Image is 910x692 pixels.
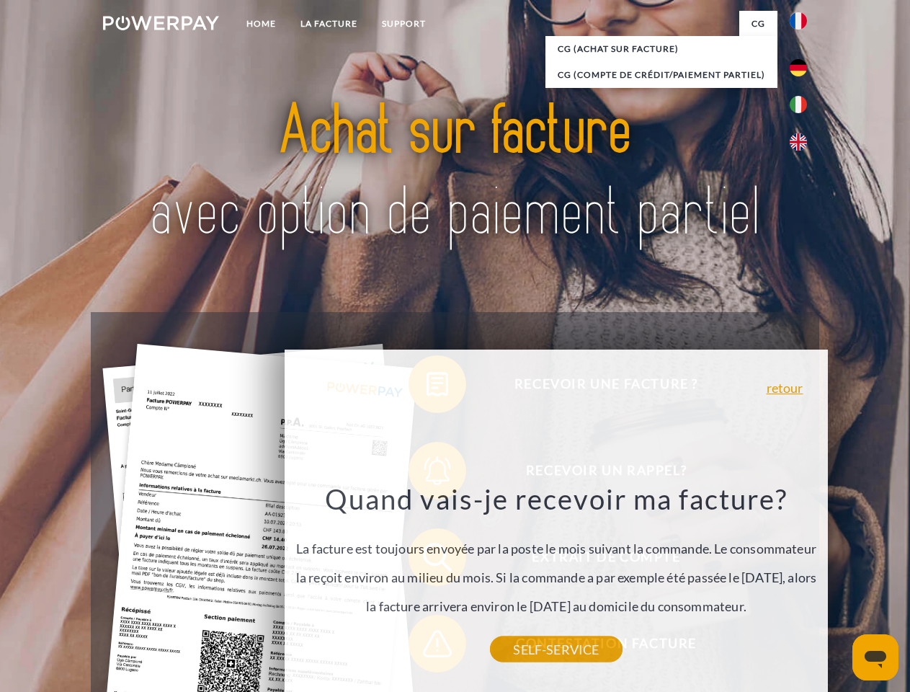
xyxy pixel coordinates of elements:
[138,69,772,276] img: title-powerpay_fr.svg
[545,36,777,62] a: CG (achat sur facture)
[370,11,438,37] a: Support
[490,636,622,662] a: SELF-SERVICE
[790,133,807,151] img: en
[767,381,803,394] a: retour
[288,11,370,37] a: LA FACTURE
[234,11,288,37] a: Home
[790,96,807,113] img: it
[293,482,819,649] div: La facture est toujours envoyée par la poste le mois suivant la commande. Le consommateur la reço...
[739,11,777,37] a: CG
[293,482,819,516] h3: Quand vais-je recevoir ma facture?
[103,16,219,30] img: logo-powerpay-white.svg
[545,62,777,88] a: CG (Compte de crédit/paiement partiel)
[790,12,807,30] img: fr
[790,59,807,76] img: de
[852,634,898,680] iframe: Bouton de lancement de la fenêtre de messagerie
